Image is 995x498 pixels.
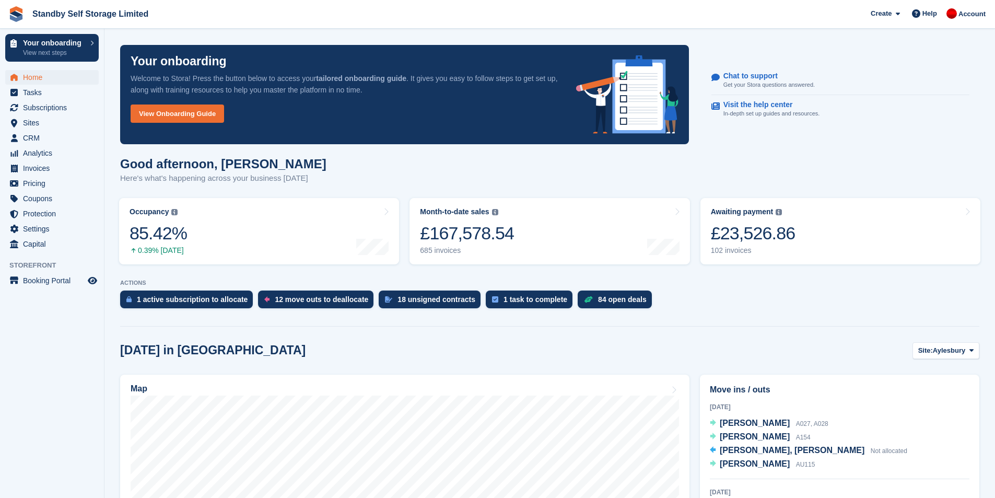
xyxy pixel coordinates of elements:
a: 18 unsigned contracts [379,291,486,314]
span: [PERSON_NAME] [720,459,790,468]
a: Your onboarding View next steps [5,34,99,62]
strong: tailored onboarding guide [316,74,406,83]
div: Awaiting payment [711,207,774,216]
span: AU115 [796,461,815,468]
a: menu [5,70,99,85]
a: Occupancy 85.42% 0.39% [DATE] [119,198,399,264]
span: Subscriptions [23,100,86,115]
a: Awaiting payment £23,526.86 102 invoices [700,198,980,264]
a: 1 active subscription to allocate [120,291,258,314]
a: 1 task to complete [486,291,578,314]
a: menu [5,85,99,100]
span: Protection [23,206,86,221]
div: 12 move outs to deallocate [275,295,368,304]
img: deal-1b604bf984904fb50ccaf53a9ad4b4a5d6e5aea283cecdc64d6e3604feb123c2.svg [584,296,593,303]
div: 18 unsigned contracts [397,295,475,304]
img: stora-icon-8386f47178a22dfd0bd8f6a31ec36ba5ce8667c1dd55bd0f319d3a0aa187defe.svg [8,6,24,22]
a: Standby Self Storage Limited [28,5,153,22]
span: Tasks [23,85,86,100]
a: menu [5,206,99,221]
div: Occupancy [130,207,169,216]
div: [DATE] [710,402,969,412]
span: A154 [796,434,811,441]
span: Settings [23,222,86,236]
a: Preview store [86,274,99,287]
p: Welcome to Stora! Press the button below to access your . It gives you easy to follow steps to ge... [131,73,559,96]
p: Chat to support [723,72,806,80]
p: Visit the help center [723,100,812,109]
a: Visit the help center In-depth set up guides and resources. [711,95,969,123]
a: menu [5,146,99,160]
div: 102 invoices [711,246,795,255]
button: Site: Aylesbury [912,342,979,360]
a: menu [5,222,99,236]
a: menu [5,115,99,130]
div: £167,578.54 [420,223,514,244]
span: CRM [23,131,86,145]
img: task-75834270c22a3079a89374b754ae025e5fb1db73e45f91037f5363f120a921f8.svg [492,296,498,303]
img: icon-info-grey-7440780725fd019a000dd9b08b2336e03edf1995a4989e88bcd33f0948082b44.svg [171,209,178,215]
p: Your onboarding [23,39,85,47]
a: [PERSON_NAME] A154 [710,431,811,444]
span: Storefront [9,260,104,271]
span: [PERSON_NAME] [720,432,790,441]
h2: [DATE] in [GEOGRAPHIC_DATA] [120,343,306,357]
span: [PERSON_NAME], [PERSON_NAME] [720,446,864,455]
p: In-depth set up guides and resources. [723,109,820,118]
span: Capital [23,237,86,251]
div: 685 invoices [420,246,514,255]
div: [DATE] [710,488,969,497]
h2: Move ins / outs [710,384,969,396]
img: Aaron Winter [946,8,957,19]
a: 84 open deals [578,291,657,314]
span: [PERSON_NAME] [720,419,790,427]
img: icon-info-grey-7440780725fd019a000dd9b08b2336e03edf1995a4989e88bcd33f0948082b44.svg [492,209,498,215]
h2: Map [131,384,147,393]
p: Get your Stora questions answered. [723,80,815,89]
span: Home [23,70,86,85]
img: active_subscription_to_allocate_icon-d502201f5373d7db506a760aba3b589e785aa758c864c3986d89f69b8ff3... [126,296,132,303]
div: 84 open deals [598,295,647,304]
a: View Onboarding Guide [131,105,224,123]
a: menu [5,100,99,115]
span: Not allocated [871,447,907,455]
span: Coupons [23,191,86,206]
a: [PERSON_NAME] AU115 [710,458,815,471]
div: 1 task to complete [504,295,567,304]
div: 0.39% [DATE] [130,246,187,255]
p: View next steps [23,48,85,57]
a: Month-to-date sales £167,578.54 685 invoices [409,198,689,264]
div: 85.42% [130,223,187,244]
div: £23,526.86 [711,223,795,244]
img: contract_signature_icon-13c848040528278c33f63329250d36e43548de30e8caae1d1a13099fd9432cc5.svg [385,296,392,303]
a: 12 move outs to deallocate [258,291,379,314]
span: Account [958,9,986,19]
p: ACTIONS [120,280,979,286]
a: Chat to support Get your Stora questions answered. [711,66,969,95]
img: icon-info-grey-7440780725fd019a000dd9b08b2336e03edf1995a4989e88bcd33f0948082b44.svg [776,209,782,215]
span: Aylesbury [933,345,965,356]
a: menu [5,161,99,176]
img: move_outs_to_deallocate_icon-f764333ba52eb49d3ac5e1228854f67142a1ed5810a6f6cc68b1a99e826820c5.svg [264,296,270,303]
a: menu [5,191,99,206]
span: Invoices [23,161,86,176]
span: A027, A028 [796,420,828,427]
p: Your onboarding [131,55,227,67]
span: Sites [23,115,86,130]
span: Site: [918,345,933,356]
a: menu [5,237,99,251]
a: menu [5,131,99,145]
p: Here's what's happening across your business [DATE] [120,172,326,184]
a: [PERSON_NAME], [PERSON_NAME] Not allocated [710,444,907,458]
a: menu [5,273,99,288]
img: onboarding-info-6c161a55d2c0e0a8cae90662b2fe09162a5109e8cc188191df67fb4f79e88e88.svg [576,55,678,134]
span: Pricing [23,176,86,191]
a: [PERSON_NAME] A027, A028 [710,417,828,431]
span: Booking Portal [23,273,86,288]
span: Analytics [23,146,86,160]
a: menu [5,176,99,191]
span: Create [871,8,892,19]
div: 1 active subscription to allocate [137,295,248,304]
span: Help [922,8,937,19]
h1: Good afternoon, [PERSON_NAME] [120,157,326,171]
